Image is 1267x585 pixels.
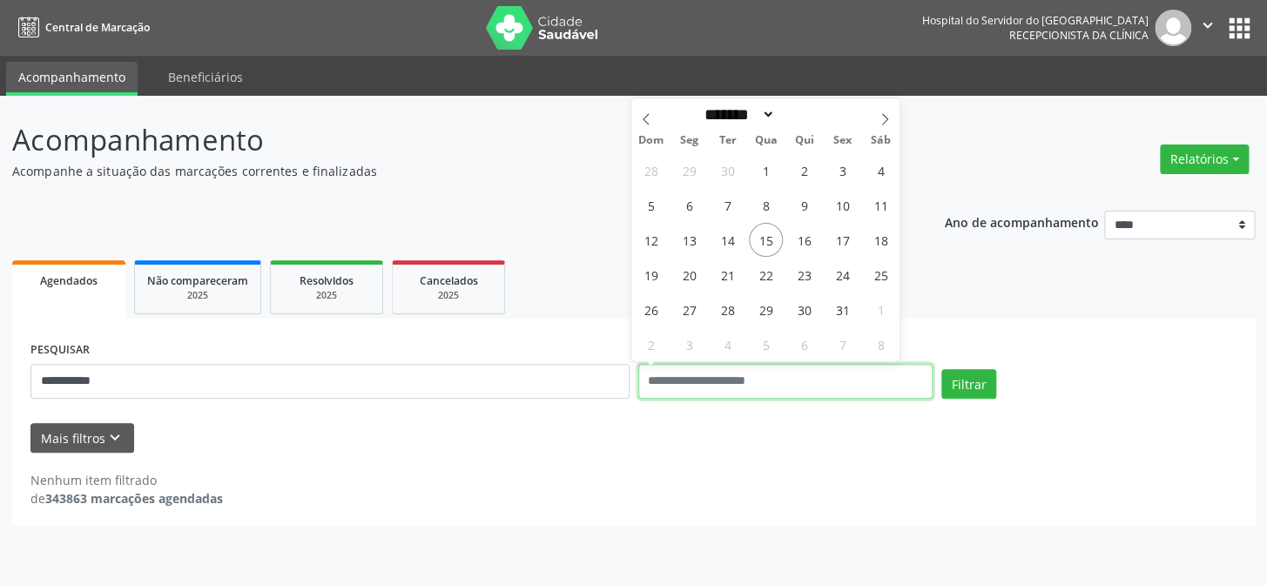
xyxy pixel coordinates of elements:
[634,223,668,257] span: Outubro 12, 2025
[711,258,745,292] span: Outubro 21, 2025
[864,223,898,257] span: Outubro 18, 2025
[6,62,138,96] a: Acompanhamento
[823,135,861,146] span: Sex
[864,292,898,326] span: Novembro 1, 2025
[672,292,706,326] span: Outubro 27, 2025
[30,423,134,454] button: Mais filtroskeyboard_arrow_down
[787,223,821,257] span: Outubro 16, 2025
[787,188,821,222] span: Outubro 9, 2025
[147,273,248,288] span: Não compareceram
[864,327,898,361] span: Novembro 8, 2025
[405,289,492,302] div: 2025
[864,188,898,222] span: Outubro 11, 2025
[12,13,150,42] a: Central de Marcação
[826,292,859,326] span: Outubro 31, 2025
[785,135,823,146] span: Qui
[300,273,354,288] span: Resolvidos
[30,489,223,508] div: de
[1009,28,1149,43] span: Recepcionista da clínica
[672,153,706,187] span: Setembro 29, 2025
[787,153,821,187] span: Outubro 2, 2025
[672,188,706,222] span: Outubro 6, 2025
[1191,10,1224,46] button: 
[922,13,1149,28] div: Hospital do Servidor do [GEOGRAPHIC_DATA]
[30,337,90,364] label: PESQUISAR
[749,223,783,257] span: Outubro 15, 2025
[634,292,668,326] span: Outubro 26, 2025
[45,20,150,35] span: Central de Marcação
[420,273,478,288] span: Cancelados
[787,327,821,361] span: Novembro 6, 2025
[941,369,996,399] button: Filtrar
[749,258,783,292] span: Outubro 22, 2025
[787,258,821,292] span: Outubro 23, 2025
[670,135,708,146] span: Seg
[40,273,98,288] span: Agendados
[1224,13,1255,44] button: apps
[634,188,668,222] span: Outubro 5, 2025
[787,292,821,326] span: Outubro 30, 2025
[826,223,859,257] span: Outubro 17, 2025
[45,490,223,507] strong: 343863 marcações agendadas
[746,135,785,146] span: Qua
[1160,145,1249,174] button: Relatórios
[12,162,882,180] p: Acompanhe a situação das marcações correntes e finalizadas
[944,211,1098,232] p: Ano de acompanhamento
[631,135,670,146] span: Dom
[634,153,668,187] span: Setembro 28, 2025
[864,153,898,187] span: Outubro 4, 2025
[749,292,783,326] span: Outubro 29, 2025
[672,327,706,361] span: Novembro 3, 2025
[711,223,745,257] span: Outubro 14, 2025
[1155,10,1191,46] img: img
[30,471,223,489] div: Nenhum item filtrado
[12,118,882,162] p: Acompanhamento
[634,327,668,361] span: Novembro 2, 2025
[749,188,783,222] span: Outubro 8, 2025
[861,135,900,146] span: Sáb
[699,105,776,124] select: Month
[708,135,746,146] span: Ter
[634,258,668,292] span: Outubro 19, 2025
[105,428,125,447] i: keyboard_arrow_down
[711,327,745,361] span: Novembro 4, 2025
[711,188,745,222] span: Outubro 7, 2025
[864,258,898,292] span: Outubro 25, 2025
[826,258,859,292] span: Outubro 24, 2025
[672,258,706,292] span: Outubro 20, 2025
[1198,16,1217,35] i: 
[775,105,832,124] input: Year
[749,153,783,187] span: Outubro 1, 2025
[749,327,783,361] span: Novembro 5, 2025
[283,289,370,302] div: 2025
[826,153,859,187] span: Outubro 3, 2025
[711,153,745,187] span: Setembro 30, 2025
[826,327,859,361] span: Novembro 7, 2025
[826,188,859,222] span: Outubro 10, 2025
[156,62,255,92] a: Beneficiários
[147,289,248,302] div: 2025
[711,292,745,326] span: Outubro 28, 2025
[672,223,706,257] span: Outubro 13, 2025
